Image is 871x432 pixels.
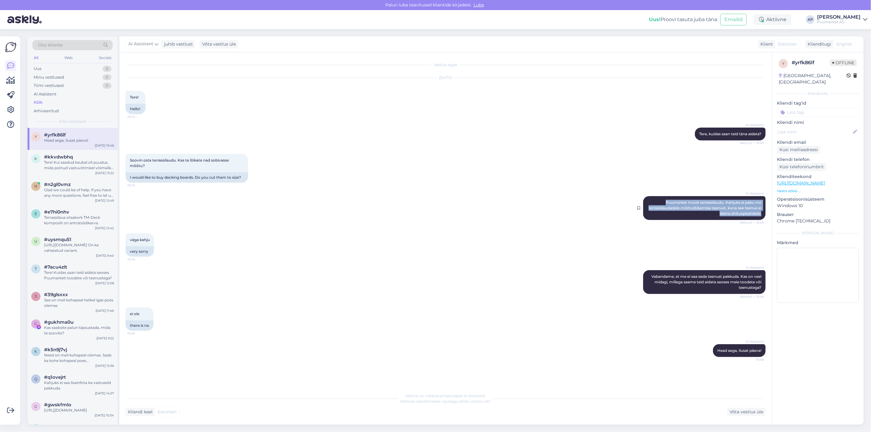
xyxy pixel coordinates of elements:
[130,158,230,168] span: Soovin osta terrassilaudu. Kas te lõikate nad sobivasse mõõtu?
[805,41,831,47] div: Klienditugi
[777,218,859,224] p: Chrome [TECHNICAL_ID]
[127,257,150,262] span: 15:46
[35,134,37,139] span: y
[158,409,176,415] span: Estonian
[741,265,764,270] span: AI Assistent
[32,54,40,62] div: All
[777,146,820,154] div: Küsi meiliaadressi
[458,399,491,404] i: „Võtke vestlus üle”
[651,274,762,290] span: Vabandame, et me ei saa seda teenust pakkuda. Kas on veel midagi, millega saame teid aidata seose...
[817,20,861,24] div: Puumarket AS
[777,203,859,209] p: Windows 10
[35,322,37,326] span: g
[95,143,114,148] div: [DATE] 15:46
[727,408,766,416] div: Võta vestlus üle
[777,139,859,146] p: Kliendi email
[472,2,486,8] span: Luba
[34,91,56,97] div: AI Assistent
[35,156,37,161] span: k
[34,66,41,72] div: Uus
[44,402,71,408] span: #gwskfmlo
[96,253,114,258] div: [DATE] 9:40
[63,54,74,62] div: Web
[200,40,238,48] div: Võta vestlus üle
[44,154,73,160] span: #kkvdwbhq
[126,172,248,183] div: I would like to buy decking boards. Do you cut them to size?
[777,211,859,218] p: Brauser
[126,104,145,114] div: Hello!
[830,59,857,66] span: Offline
[35,294,37,299] span: 3
[44,424,72,430] span: #vwlz8yma
[777,240,859,246] p: Märkmed
[103,83,111,89] div: 0
[96,336,114,341] div: [DATE] 9:22
[782,61,785,66] span: y
[126,409,153,415] div: Kliendi keel
[130,95,138,99] span: Tere!
[741,357,764,362] span: 15:46
[44,187,114,198] div: Glad we could be of help. If you have any more questions, feel free to let us know and we’ll be h...
[777,173,859,180] p: Klienditeekond
[44,182,71,187] span: #n2gl0vmz
[34,108,59,114] div: Arhiveeritud
[34,99,43,106] div: Kõik
[44,319,74,325] span: #gukhma0u
[758,41,773,47] div: Klient
[95,391,114,396] div: [DATE] 14:27
[127,183,150,188] span: 15:45
[5,41,17,53] img: Askly Logo
[34,239,37,244] span: u
[44,408,114,413] div: [URL][DOMAIN_NAME]
[44,138,114,143] div: Head aega, ilusat päeva!
[44,297,114,308] div: See on meil kohapeal hetkel igas poes olemas
[406,393,486,398] span: Vestlus on määratud kasutajale AI Assistent
[720,14,747,25] button: Emailid
[35,349,37,354] span: k
[44,352,114,363] div: Need on meil kohapeal olemas. Saab ka kohe kohapeal poes [PERSON_NAME] osta.
[777,119,859,126] p: Kliendi nimi
[38,42,62,48] span: Otsi kliente
[777,100,859,106] p: Kliendi tag'id
[44,215,114,226] div: Terrassilaua otsakork TM-Deck komposiit on antratsiidikarva.
[35,404,37,409] span: g
[34,74,64,80] div: Minu vestlused
[777,196,859,203] p: Operatsioonisüsteem
[817,15,867,24] a: [PERSON_NAME]Puumarket AS
[741,191,764,196] span: AI Assistent
[740,294,764,299] span: Nähtud ✓ 15:46
[126,62,766,68] div: Vestlus algas
[128,41,153,47] span: AI Assistent
[777,156,859,163] p: Kliendi telefon
[44,374,66,380] span: #q1ovejrt
[95,226,114,230] div: [DATE] 12:42
[649,16,718,23] div: Proovi tasuta juba täna:
[777,163,826,171] div: Küsi telefoninumbrit
[741,123,764,127] span: AI Assistent
[130,311,139,316] span: ei ole
[777,230,859,236] div: [PERSON_NAME]
[59,119,86,124] span: Kõik vestlused
[34,377,37,381] span: q
[777,128,852,135] input: Lisa nimi
[130,237,150,242] span: väga kahju
[95,413,114,418] div: [DATE] 10:34
[44,264,67,270] span: #7acu4zlt
[34,184,37,188] span: n
[777,180,825,186] a: [URL][DOMAIN_NAME]
[95,281,114,285] div: [DATE] 12:58
[34,83,64,89] div: Tiimi vestlused
[792,59,830,66] div: # yrfk86lf
[44,325,114,336] div: Kas saaksite palun täpsustada, mida te soovite?
[98,54,113,62] div: Socials
[126,320,153,331] div: there is no
[44,242,114,253] div: [URL][DOMAIN_NAME] On ka vahatatud variant.
[127,114,150,119] span: 15:44
[35,266,37,271] span: 7
[777,188,859,194] p: Vaata edasi ...
[817,15,861,20] div: [PERSON_NAME]
[103,66,111,72] div: 0
[44,132,66,138] span: #yrfk86lf
[649,17,661,22] b: Uus!
[717,348,761,353] span: Head aega, ilusat päeva!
